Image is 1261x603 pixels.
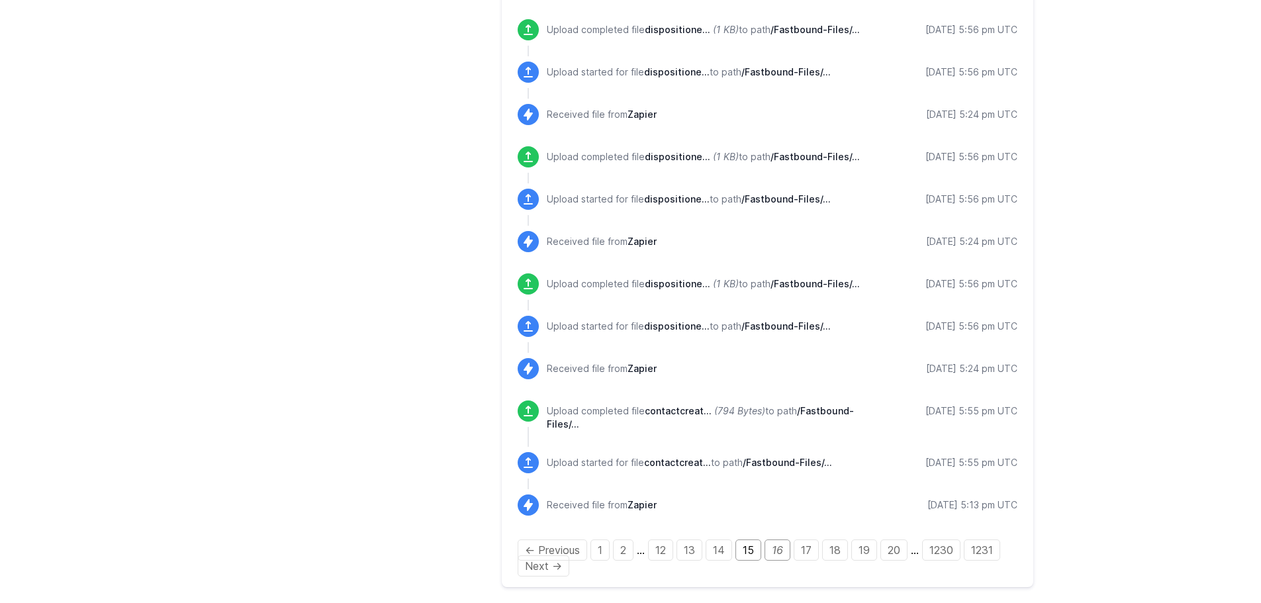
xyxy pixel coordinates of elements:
p: Received file from [547,362,657,375]
div: Pagination [518,542,1017,574]
span: Zapier [628,499,657,510]
span: dispositionedited20250903T1324220400c37f5928d6.json [645,151,710,162]
a: Previous page [518,539,587,561]
p: Upload completed file to path [547,150,860,163]
span: dispositionedited20250903T13245004004c9c5ea80f.json [644,66,710,77]
span: contactcreated20250903T1313410400861fd445dd.json [645,405,712,416]
p: Upload started for file to path [547,456,832,469]
div: [DATE] 5:56 pm UTC [925,277,1017,291]
a: Next page [518,555,569,577]
div: [DATE] 5:56 pm UTC [925,23,1017,36]
p: Received file from [547,498,657,512]
span: contactcreated20250903T1313410400861fd445dd.json [644,457,711,468]
em: Page 16 [765,539,790,561]
p: Upload completed file to path [547,23,860,36]
div: [DATE] 5:55 pm UTC [925,404,1017,418]
div: [DATE] 5:56 pm UTC [925,193,1017,206]
div: [DATE] 5:24 pm UTC [926,235,1017,248]
a: Page 13 [677,539,702,561]
p: Upload started for file to path [547,320,831,333]
a: Page 17 [794,539,819,561]
span: /Fastbound-Files/Fastbound-Files [771,151,860,162]
a: Page 1231 [964,539,1000,561]
i: (1 KB) [713,151,739,162]
span: /Fastbound-Files/Fastbound-Files [741,193,831,205]
a: Page 15 [735,539,761,561]
div: [DATE] 5:24 pm UTC [926,362,1017,375]
span: /Fastbound-Files/Fastbound-Files [743,457,832,468]
i: (1 KB) [713,278,739,289]
iframe: Drift Widget Chat Controller [1195,537,1245,587]
a: Page 1 [590,539,610,561]
span: … [637,543,645,557]
span: Zapier [628,363,657,374]
div: [DATE] 5:56 pm UTC [925,320,1017,333]
div: [DATE] 5:56 pm UTC [925,150,1017,163]
p: Received file from [547,108,657,121]
p: Upload started for file to path [547,193,831,206]
span: dispositionedited20250903T1324220400c37f5928d6.json [644,193,710,205]
span: /Fastbound-Files/Fastbound-Files [741,320,831,332]
a: Page 2 [613,539,633,561]
p: Upload completed file to path [547,404,876,431]
div: [DATE] 5:13 pm UTC [927,498,1017,512]
a: Page 14 [706,539,732,561]
i: (794 Bytes) [714,405,765,416]
span: dispositionedited20250903T1324150400c5f20f1e98.json [645,278,710,289]
p: Upload completed file to path [547,277,860,291]
a: Page 12 [648,539,673,561]
span: /Fastbound-Files/Fastbound-Files [771,278,860,289]
p: Received file from [547,235,657,248]
span: Zapier [628,109,657,120]
div: [DATE] 5:56 pm UTC [925,66,1017,79]
a: Page 18 [822,539,848,561]
div: [DATE] 5:24 pm UTC [926,108,1017,121]
span: … [911,543,919,557]
span: dispositionedited20250903T1324150400c5f20f1e98.json [644,320,710,332]
a: Page 1230 [922,539,960,561]
a: Page 20 [880,539,908,561]
i: (1 KB) [713,24,739,35]
span: /Fastbound-Files/Fastbound-Files [771,24,860,35]
span: dispositionedited20250903T13245004004c9c5ea80f.json [645,24,710,35]
div: [DATE] 5:55 pm UTC [925,456,1017,469]
a: Page 19 [851,539,877,561]
span: Zapier [628,236,657,247]
span: /Fastbound-Files/Fastbound-Files [741,66,831,77]
p: Upload started for file to path [547,66,831,79]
